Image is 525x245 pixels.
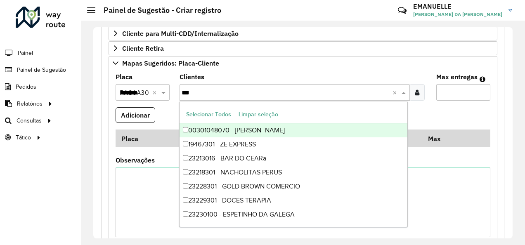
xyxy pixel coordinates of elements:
span: Tático [16,133,31,142]
label: Observações [116,155,155,165]
div: 23230101 - TBEAT HOOKAH BAR [180,221,407,236]
th: Placa [116,130,175,147]
span: Painel de Sugestão [17,66,66,74]
div: 19467301 - ZE EXPRESS [180,137,407,151]
span: Clear all [152,87,159,97]
span: [PERSON_NAME] DA [PERSON_NAME] [413,11,502,18]
label: Placa [116,72,132,82]
label: Max entregas [436,72,478,82]
div: 23230100 - ESPETINHO DA GALEGA [180,207,407,221]
ng-dropdown-panel: Options list [179,101,408,227]
a: Cliente Retira [109,41,497,55]
span: Mapas Sugeridos: Placa-Cliente [122,60,219,66]
label: Clientes [180,72,204,82]
th: Max [422,130,455,147]
span: Cliente para Multi-CDD/Internalização [122,30,239,37]
button: Adicionar [116,107,155,123]
span: Pedidos [16,82,36,91]
button: Selecionar Todos [182,108,235,121]
span: Clear all [393,87,400,97]
th: Código Cliente [175,130,346,147]
button: Limpar seleção [235,108,282,121]
h2: Painel de Sugestão - Criar registro [95,6,221,15]
em: Máximo de clientes que serão colocados na mesma rota com os clientes informados [480,76,485,82]
a: Cliente para Multi-CDD/Internalização [109,26,497,40]
div: 23218301 - NACHOLITAS PERUS [180,165,407,179]
a: Mapas Sugeridos: Placa-Cliente [109,56,497,70]
div: 23229301 - DOCES TERAPIA [180,193,407,207]
span: Painel [18,49,33,57]
h3: EMANUELLE [413,2,502,10]
span: Relatórios [17,99,43,108]
a: Contato Rápido [393,2,411,19]
div: 23213016 - BAR DO CEARa [180,151,407,165]
span: Consultas [17,116,42,125]
div: 00301048070 - [PERSON_NAME] [180,123,407,137]
span: Cliente Retira [122,45,164,52]
div: 23228301 - GOLD BROWN COMERCIO [180,179,407,193]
